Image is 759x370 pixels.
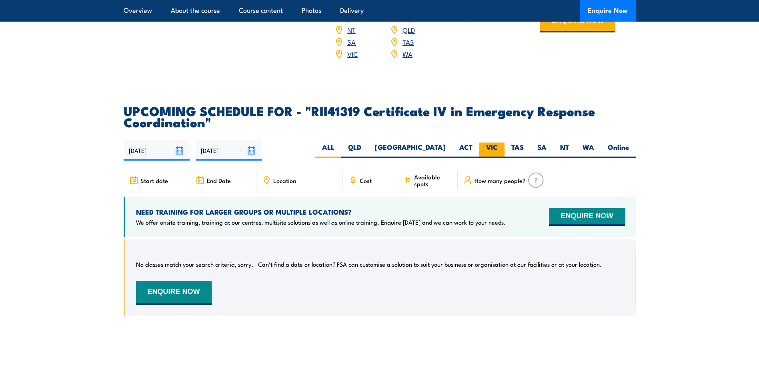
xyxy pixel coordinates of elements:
a: QLD [403,25,415,34]
button: ENQUIRE NOW [540,11,615,32]
label: ACT [453,143,479,158]
span: Location [273,177,296,184]
p: We offer onsite training, training at our centres, multisite solutions as well as online training... [136,218,506,226]
h2: UPCOMING SCHEDULE FOR - "RII41319 Certificate IV in Emergency Response Coordination" [124,105,636,127]
span: Start date [140,177,168,184]
label: WA [576,143,601,158]
span: Cost [360,177,372,184]
span: Available spots [414,173,452,187]
label: QLD [341,143,368,158]
label: SA [531,143,553,158]
label: Online [601,143,636,158]
h4: NEED TRAINING FOR LARGER GROUPS OR MULTIPLE LOCATIONS? [136,207,506,216]
label: TAS [505,143,531,158]
a: VIC [347,49,358,58]
p: Can’t find a date or location? FSA can customise a solution to suit your business or organisation... [258,260,602,268]
label: VIC [479,143,505,158]
a: TAS [403,37,414,46]
button: ENQUIRE NOW [549,208,625,226]
label: [GEOGRAPHIC_DATA] [368,143,453,158]
span: How many people? [475,177,526,184]
button: ENQUIRE NOW [136,281,212,305]
input: To date [196,140,262,161]
label: ALL [315,143,341,158]
label: NT [553,143,576,158]
p: No classes match your search criteria, sorry. [136,260,253,268]
a: SA [347,37,356,46]
span: End Date [207,177,231,184]
input: From date [124,140,190,161]
a: WA [403,49,413,58]
a: NT [347,25,356,34]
